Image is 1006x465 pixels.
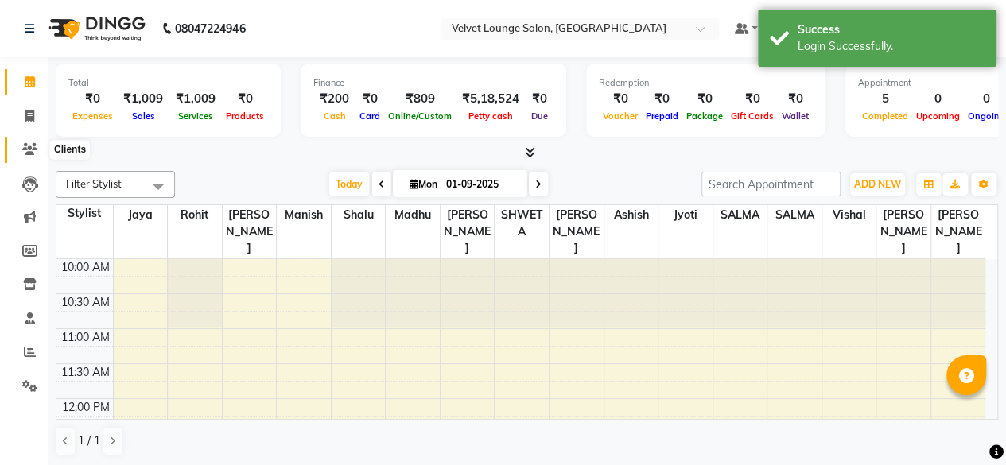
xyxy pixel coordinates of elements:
div: 10:00 AM [58,259,113,276]
div: 5 [858,90,912,108]
img: logo [41,6,150,51]
span: Products [222,110,268,122]
span: Due [527,110,552,122]
div: ₹200 [313,90,355,108]
div: ₹0 [727,90,778,108]
span: Voucher [599,110,642,122]
span: madhu [386,205,440,225]
span: [PERSON_NAME] [876,205,930,258]
div: ₹0 [682,90,727,108]
div: Redemption [599,76,813,90]
input: Search Appointment [701,172,841,196]
span: SALMA [767,205,822,225]
div: ₹0 [599,90,642,108]
span: shalu [332,205,386,225]
span: ashish [604,205,658,225]
span: Expenses [68,110,117,122]
span: Gift Cards [727,110,778,122]
span: Sales [128,110,159,122]
div: 0 [912,90,964,108]
div: ₹5,18,524 [456,90,526,108]
span: [PERSON_NAME] [931,205,985,258]
div: Login Successfully. [798,38,985,55]
div: 11:30 AM [58,364,113,381]
span: [PERSON_NAME] [223,205,277,258]
div: Clients [50,141,90,160]
div: Total [68,76,268,90]
span: Services [174,110,217,122]
div: 11:00 AM [58,329,113,346]
b: 08047224946 [175,6,245,51]
span: Mon [406,178,441,190]
div: ₹0 [68,90,117,108]
span: Package [682,110,727,122]
span: [PERSON_NAME] [550,205,604,258]
span: SALMA [713,205,767,225]
button: ADD NEW [850,173,905,196]
span: SHWETA [495,205,549,242]
div: Success [798,21,985,38]
span: Filter Stylist [66,177,122,190]
div: ₹0 [355,90,384,108]
input: 2025-09-01 [441,172,521,196]
span: jyoti [658,205,713,225]
span: vishal [822,205,876,225]
span: Online/Custom [384,110,456,122]
div: ₹1,009 [117,90,169,108]
span: 1 / 1 [78,432,100,449]
div: 10:30 AM [58,294,113,311]
div: 12:00 PM [59,399,113,416]
span: Upcoming [912,110,964,122]
div: ₹0 [222,90,268,108]
div: ₹809 [384,90,456,108]
div: Stylist [56,205,113,222]
div: ₹0 [778,90,813,108]
span: Prepaid [642,110,682,122]
div: Finance [313,76,553,90]
span: ADD NEW [854,178,901,190]
span: Card [355,110,384,122]
span: Rohit [168,205,222,225]
span: Wallet [778,110,813,122]
span: Manish [277,205,331,225]
span: Jaya [114,205,168,225]
div: ₹0 [526,90,553,108]
div: ₹1,009 [169,90,222,108]
span: Today [329,172,369,196]
span: Completed [858,110,912,122]
span: Cash [320,110,350,122]
div: ₹0 [642,90,682,108]
span: [PERSON_NAME] [441,205,495,258]
span: Petty cash [464,110,517,122]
